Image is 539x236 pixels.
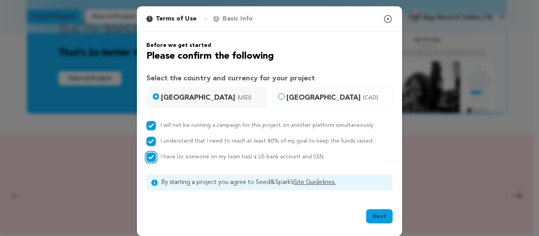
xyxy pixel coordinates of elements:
h3: Select the country and currency for your project [146,73,393,84]
span: 2 [213,16,219,22]
span: (USD) [238,94,251,102]
label: I understand that I need to reach at least 80% of my goal to keep the funds raised [161,138,372,144]
a: Site Guidelines. [294,179,336,186]
p: Basic Info [223,14,253,24]
span: I have (or someone on my team has) a US bank account and SSN [161,154,324,160]
label: I will not be running a campaign for this project on another platform simultaneously [161,123,373,128]
span: 1 [146,16,153,22]
span: (CAD) [363,94,378,102]
span: [GEOGRAPHIC_DATA] [286,92,387,103]
span: By starting a project you agree to Seed&Spark’s [161,178,388,187]
span: [GEOGRAPHIC_DATA] [161,92,262,103]
button: Next [366,209,393,223]
h2: Please confirm the following [146,49,393,63]
p: Terms of Use [156,14,197,24]
h6: Before we get started [146,41,393,49]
